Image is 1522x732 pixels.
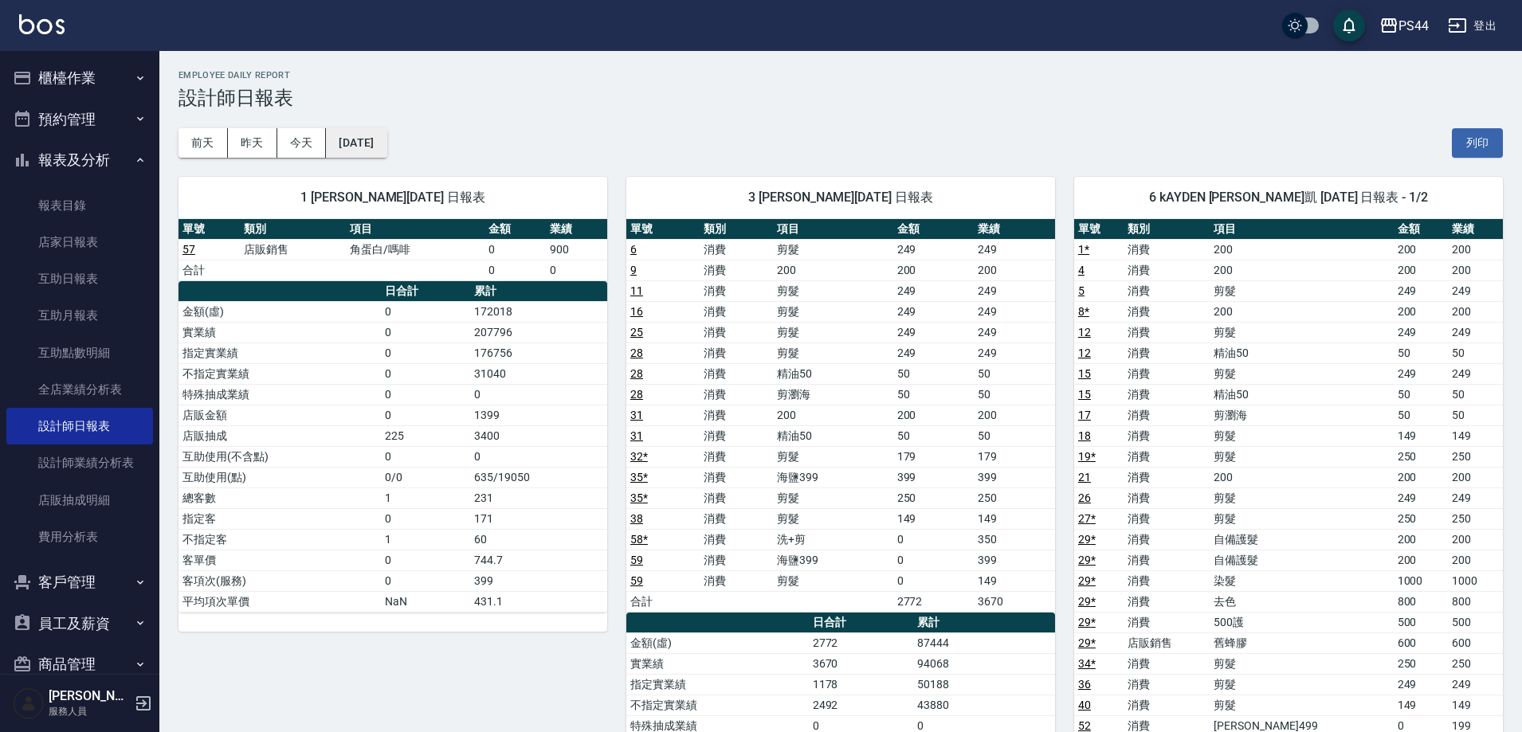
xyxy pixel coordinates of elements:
[700,260,773,280] td: 消費
[178,343,381,363] td: 指定實業績
[381,467,470,487] td: 0/0
[470,405,607,425] td: 1399
[630,388,643,401] a: 28
[1448,653,1503,674] td: 250
[470,301,607,322] td: 172018
[700,384,773,405] td: 消費
[470,550,607,570] td: 744.7
[1394,322,1449,343] td: 249
[546,239,607,260] td: 900
[626,653,809,674] td: 實業績
[773,260,892,280] td: 200
[773,301,892,322] td: 剪髮
[1394,591,1449,612] td: 800
[6,224,153,260] a: 店家日報表
[974,487,1055,508] td: 250
[630,512,643,525] a: 38
[630,305,643,318] a: 16
[1394,301,1449,322] td: 200
[381,322,470,343] td: 0
[178,70,1503,80] h2: Employee Daily Report
[1394,363,1449,384] td: 249
[974,508,1055,529] td: 149
[240,239,346,260] td: 店販銷售
[381,301,470,322] td: 0
[773,322,892,343] td: 剪髮
[1210,529,1393,550] td: 自備護髮
[470,343,607,363] td: 176756
[1124,425,1210,446] td: 消費
[381,508,470,529] td: 0
[630,554,643,566] a: 59
[178,405,381,425] td: 店販金額
[1394,260,1449,280] td: 200
[470,508,607,529] td: 171
[893,446,975,467] td: 179
[470,591,607,612] td: 431.1
[182,243,195,256] a: 57
[484,260,546,280] td: 0
[6,444,153,481] a: 設計師業績分析表
[1124,384,1210,405] td: 消費
[1210,301,1393,322] td: 200
[240,219,346,240] th: 類別
[1448,632,1503,653] td: 600
[178,487,381,508] td: 總客數
[6,644,153,685] button: 商品管理
[1210,591,1393,612] td: 去色
[1210,487,1393,508] td: 剪髮
[1448,219,1503,240] th: 業績
[645,190,1036,206] span: 3 [PERSON_NAME][DATE] 日報表
[974,301,1055,322] td: 249
[381,384,470,405] td: 0
[470,529,607,550] td: 60
[1210,550,1393,570] td: 自備護髮
[809,653,913,674] td: 3670
[178,260,240,280] td: 合計
[626,219,700,240] th: 單號
[1448,446,1503,467] td: 250
[1394,425,1449,446] td: 149
[893,425,975,446] td: 50
[178,508,381,529] td: 指定客
[893,550,975,570] td: 0
[630,574,643,587] a: 59
[700,529,773,550] td: 消費
[1210,384,1393,405] td: 精油50
[893,529,975,550] td: 0
[49,704,130,718] p: 服務人員
[773,550,892,570] td: 海鹽399
[700,322,773,343] td: 消費
[6,335,153,371] a: 互助點數明細
[893,508,975,529] td: 149
[1394,508,1449,529] td: 250
[228,128,277,158] button: 昨天
[1442,11,1503,41] button: 登出
[1078,264,1085,276] a: 4
[381,405,470,425] td: 0
[1078,429,1091,442] a: 18
[1448,570,1503,591] td: 1000
[974,529,1055,550] td: 350
[1394,446,1449,467] td: 250
[913,613,1055,633] th: 累計
[1448,384,1503,405] td: 50
[470,446,607,467] td: 0
[1210,405,1393,425] td: 剪瀏海
[893,239,975,260] td: 249
[1210,653,1393,674] td: 剪髮
[1394,343,1449,363] td: 50
[178,591,381,612] td: 平均項次單價
[1074,219,1124,240] th: 單號
[1210,632,1393,653] td: 舊蜂膠
[1124,591,1210,612] td: 消費
[1448,280,1503,301] td: 249
[893,322,975,343] td: 249
[773,239,892,260] td: 剪髮
[1448,508,1503,529] td: 250
[6,139,153,181] button: 報表及分析
[6,519,153,555] a: 費用分析表
[1394,280,1449,301] td: 249
[326,128,386,158] button: [DATE]
[700,467,773,487] td: 消費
